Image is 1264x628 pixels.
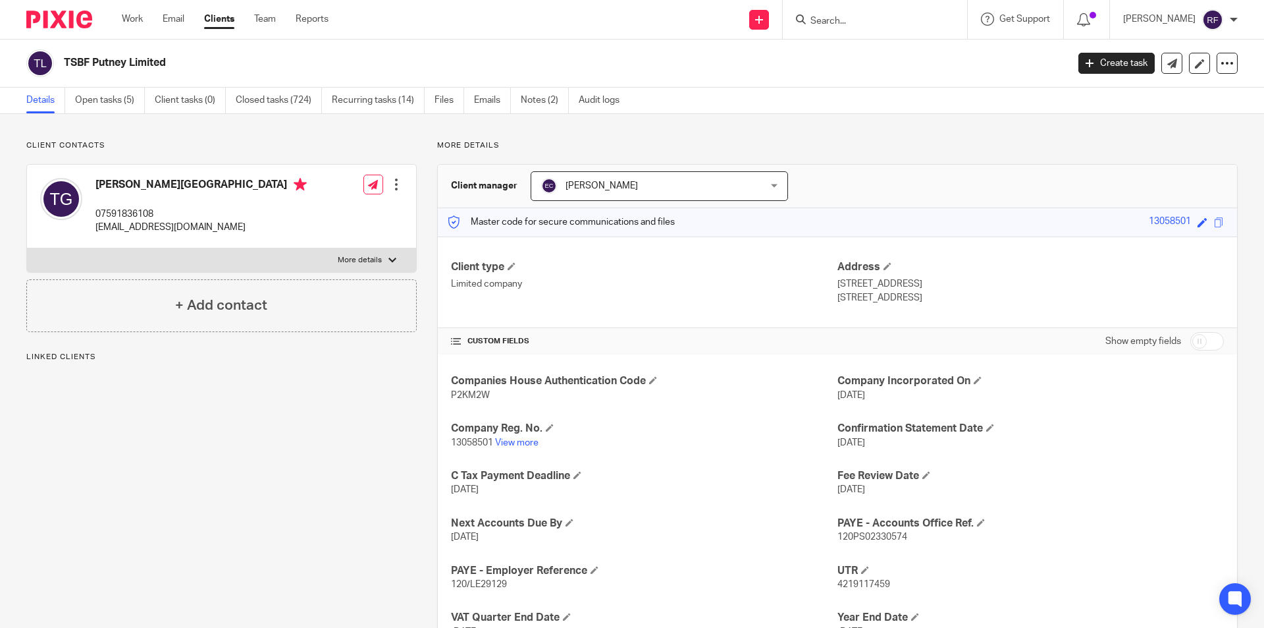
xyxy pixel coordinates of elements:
[837,564,1224,578] h4: UTR
[75,88,145,113] a: Open tasks (5)
[837,374,1224,388] h4: Company Incorporated On
[451,517,837,530] h4: Next Accounts Due By
[26,11,92,28] img: Pixie
[451,260,837,274] h4: Client type
[1105,335,1181,348] label: Show empty fields
[809,16,928,28] input: Search
[541,178,557,194] img: svg%3E
[294,178,307,191] i: Primary
[837,532,907,542] span: 120PS02330574
[204,13,234,26] a: Clients
[474,88,511,113] a: Emails
[26,49,54,77] img: svg%3E
[451,277,837,291] p: Limited company
[26,88,65,113] a: Details
[566,181,638,190] span: [PERSON_NAME]
[521,88,569,113] a: Notes (2)
[837,391,865,400] span: [DATE]
[837,580,890,589] span: 4219117459
[1149,215,1191,230] div: 13058501
[236,88,322,113] a: Closed tasks (724)
[437,140,1238,151] p: More details
[837,422,1224,436] h4: Confirmation Statement Date
[837,517,1224,530] h4: PAYE - Accounts Office Ref.
[1078,53,1155,74] a: Create task
[434,88,464,113] a: Files
[95,178,307,194] h4: [PERSON_NAME][GEOGRAPHIC_DATA]
[254,13,276,26] a: Team
[95,221,307,234] p: [EMAIL_ADDRESS][DOMAIN_NAME]
[451,532,479,542] span: [DATE]
[451,485,479,494] span: [DATE]
[837,260,1224,274] h4: Address
[155,88,226,113] a: Client tasks (0)
[999,14,1050,24] span: Get Support
[837,291,1224,304] p: [STREET_ADDRESS]
[451,336,837,347] h4: CUSTOM FIELDS
[451,611,837,625] h4: VAT Quarter End Date
[175,295,267,316] h4: + Add contact
[1202,9,1223,30] img: svg%3E
[451,179,517,192] h3: Client manager
[163,13,184,26] a: Email
[122,13,143,26] a: Work
[451,564,837,578] h4: PAYE - Employer Reference
[26,352,417,362] p: Linked clients
[837,277,1224,291] p: [STREET_ADDRESS]
[451,422,837,436] h4: Company Reg. No.
[451,374,837,388] h4: Companies House Authentication Code
[451,469,837,483] h4: C Tax Payment Deadline
[40,178,82,220] img: svg%3E
[332,88,425,113] a: Recurring tasks (14)
[95,208,307,221] p: 07591836108
[837,485,865,494] span: [DATE]
[495,438,539,447] a: View more
[837,611,1224,625] h4: Year End Date
[837,469,1224,483] h4: Fee Review Date
[448,215,675,229] p: Master code for secure communications and files
[451,391,490,400] span: P2KM2W
[451,580,507,589] span: 120/LE29129
[64,56,860,70] h2: TSBF Putney Limited
[451,438,493,447] span: 13058501
[338,255,382,266] p: More details
[1123,13,1196,26] p: [PERSON_NAME]
[26,140,417,151] p: Client contacts
[296,13,329,26] a: Reports
[579,88,629,113] a: Audit logs
[837,438,865,447] span: [DATE]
